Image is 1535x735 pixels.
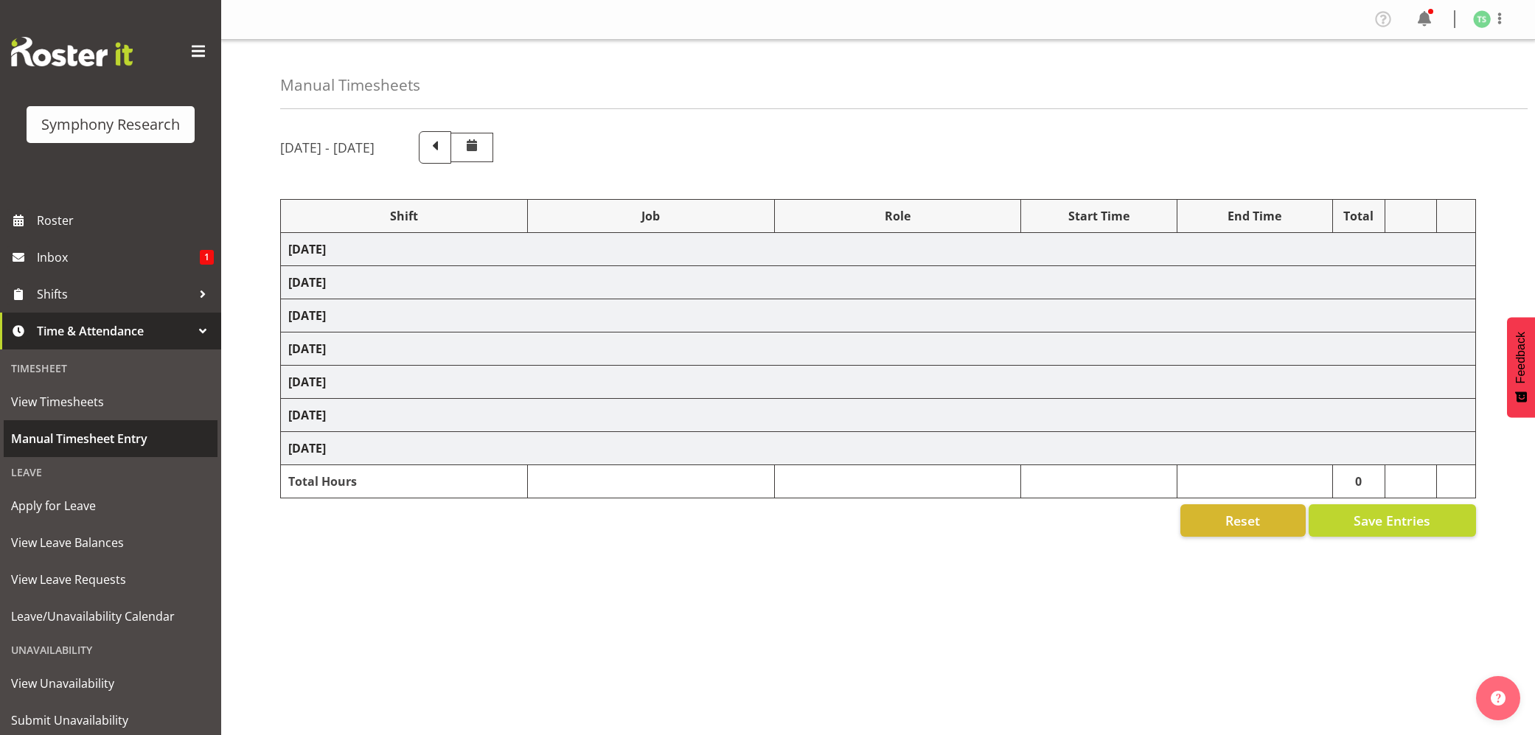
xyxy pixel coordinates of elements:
img: tanya-stebbing1954.jpg [1473,10,1491,28]
div: End Time [1185,207,1325,225]
div: Start Time [1028,207,1169,225]
div: Role [782,207,1014,225]
span: View Timesheets [11,391,210,413]
span: Roster [37,209,214,231]
td: [DATE] [281,399,1476,432]
td: Total Hours [281,465,528,498]
span: Feedback [1514,332,1528,383]
a: Manual Timesheet Entry [4,420,217,457]
span: 1 [200,250,214,265]
td: [DATE] [281,332,1476,366]
button: Reset [1180,504,1306,537]
a: View Timesheets [4,383,217,420]
div: Total [1340,207,1376,225]
div: Timesheet [4,353,217,383]
span: View Unavailability [11,672,210,694]
a: Leave/Unavailability Calendar [4,598,217,635]
span: Save Entries [1354,511,1430,530]
td: [DATE] [281,432,1476,465]
div: Symphony Research [41,114,180,136]
td: [DATE] [281,366,1476,399]
div: Job [535,207,767,225]
span: Inbox [37,246,200,268]
span: Submit Unavailability [11,709,210,731]
span: Shifts [37,283,192,305]
a: Apply for Leave [4,487,217,524]
a: View Unavailability [4,665,217,702]
span: View Leave Balances [11,532,210,554]
td: [DATE] [281,299,1476,332]
span: Manual Timesheet Entry [11,428,210,450]
img: help-xxl-2.png [1491,691,1506,706]
div: Leave [4,457,217,487]
h5: [DATE] - [DATE] [280,139,375,156]
span: Time & Attendance [37,320,192,342]
span: View Leave Requests [11,568,210,591]
button: Save Entries [1309,504,1476,537]
span: Apply for Leave [11,495,210,517]
a: View Leave Balances [4,524,217,561]
td: [DATE] [281,233,1476,266]
span: Leave/Unavailability Calendar [11,605,210,627]
div: Unavailability [4,635,217,665]
a: View Leave Requests [4,561,217,598]
span: Reset [1225,511,1260,530]
img: Rosterit website logo [11,37,133,66]
td: 0 [1333,465,1385,498]
td: [DATE] [281,266,1476,299]
h4: Manual Timesheets [280,77,420,94]
div: Shift [288,207,520,225]
button: Feedback - Show survey [1507,317,1535,417]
